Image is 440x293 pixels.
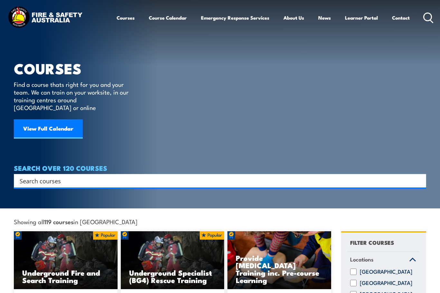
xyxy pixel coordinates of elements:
h3: Underground Specialist (BG4) Rescue Training [129,269,216,284]
a: Locations [347,252,419,269]
a: Course Calendar [149,10,187,25]
button: Search magnifier button [415,176,424,185]
span: Showing all in [GEOGRAPHIC_DATA] [14,218,138,225]
form: Search form [21,176,413,185]
img: Low Voltage Rescue and Provide CPR [227,231,331,289]
img: Underground mine rescue [121,231,225,289]
a: View Full Calendar [14,119,83,139]
input: Search input [20,176,412,186]
span: Locations [350,255,374,264]
h3: Underground Fire and Search Training [22,269,109,284]
a: Provide [MEDICAL_DATA] Training inc. Pre-course Learning [227,231,331,289]
h4: SEARCH OVER 120 COURSES [14,164,426,171]
a: Learner Portal [345,10,378,25]
h4: FILTER COURSES [350,238,394,247]
a: Emergency Response Services [201,10,269,25]
h1: COURSES [14,62,138,74]
label: [GEOGRAPHIC_DATA] [360,280,412,286]
a: Contact [392,10,410,25]
p: Find a course thats right for you and your team. We can train on your worksite, in our training c... [14,80,131,111]
a: News [318,10,331,25]
a: Underground Specialist (BG4) Rescue Training [121,231,225,289]
label: [GEOGRAPHIC_DATA] [360,269,412,275]
h3: Provide [MEDICAL_DATA] Training inc. Pre-course Learning [236,254,323,284]
a: About Us [283,10,304,25]
a: Underground Fire and Search Training [14,231,118,289]
strong: 119 courses [44,217,73,226]
a: Courses [117,10,135,25]
img: Underground mine rescue [14,231,118,289]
